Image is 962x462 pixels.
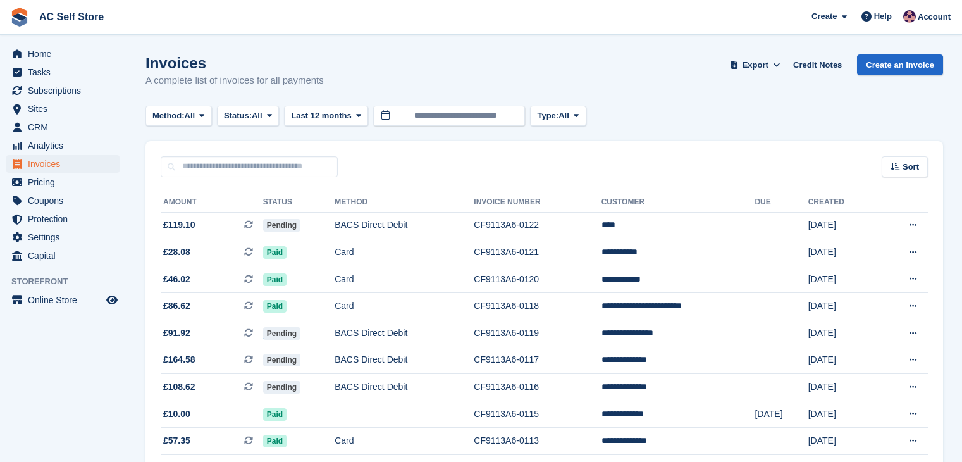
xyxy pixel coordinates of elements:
span: Paid [263,273,287,286]
a: menu [6,192,120,209]
span: CRM [28,118,104,136]
span: Pending [263,381,300,394]
a: menu [6,155,120,173]
a: menu [6,247,120,265]
td: [DATE] [808,266,877,293]
span: Subscriptions [28,82,104,99]
td: [DATE] [808,320,877,347]
th: Due [755,192,808,213]
span: Pending [263,219,300,232]
a: Credit Notes [788,54,847,75]
span: Pending [263,354,300,366]
span: Create [811,10,837,23]
td: CF9113A6-0117 [474,347,601,374]
span: All [558,109,569,122]
a: menu [6,137,120,154]
span: £46.02 [163,273,190,286]
span: £28.08 [163,246,190,259]
span: £108.62 [163,380,195,394]
button: Type: All [530,106,586,127]
span: Settings [28,228,104,246]
span: Home [28,45,104,63]
a: Create an Invoice [857,54,943,75]
span: £91.92 [163,327,190,340]
span: Sites [28,100,104,118]
img: stora-icon-8386f47178a22dfd0bd8f6a31ec36ba5ce8667c1dd55bd0f319d3a0aa187defe.svg [10,8,29,27]
span: Sort [903,161,919,173]
span: Pending [263,327,300,340]
span: Tasks [28,63,104,81]
td: [DATE] [808,212,877,239]
span: Paid [263,435,287,447]
th: Method [335,192,474,213]
button: Method: All [145,106,212,127]
td: CF9113A6-0122 [474,212,601,239]
td: BACS Direct Debit [335,347,474,374]
td: CF9113A6-0119 [474,320,601,347]
a: Preview store [104,292,120,308]
span: Last 12 months [291,109,351,122]
span: Paid [263,246,287,259]
td: CF9113A6-0113 [474,428,601,455]
td: [DATE] [808,347,877,374]
td: CF9113A6-0116 [474,374,601,401]
a: menu [6,82,120,99]
a: menu [6,63,120,81]
span: Export [743,59,768,72]
td: Card [335,428,474,455]
span: Method: [152,109,185,122]
span: Protection [28,210,104,228]
td: Card [335,293,474,320]
td: CF9113A6-0118 [474,293,601,320]
span: Paid [263,300,287,313]
a: AC Self Store [34,6,109,27]
span: Storefront [11,275,126,288]
a: menu [6,118,120,136]
a: menu [6,228,120,246]
img: Ted Cox [903,10,916,23]
a: menu [6,210,120,228]
td: [DATE] [808,401,877,428]
span: All [252,109,262,122]
th: Amount [161,192,263,213]
span: Invoices [28,155,104,173]
span: Coupons [28,192,104,209]
a: menu [6,100,120,118]
td: Card [335,266,474,293]
a: menu [6,291,120,309]
button: Status: All [217,106,279,127]
button: Last 12 months [284,106,368,127]
td: CF9113A6-0121 [474,239,601,266]
td: [DATE] [808,374,877,401]
th: Customer [601,192,755,213]
td: [DATE] [808,428,877,455]
span: £10.00 [163,408,190,421]
td: CF9113A6-0120 [474,266,601,293]
td: BACS Direct Debit [335,320,474,347]
span: Type: [537,109,558,122]
span: Help [874,10,892,23]
td: BACS Direct Debit [335,374,474,401]
span: £57.35 [163,434,190,447]
span: £119.10 [163,218,195,232]
span: Account [918,11,951,23]
span: Status: [224,109,252,122]
th: Created [808,192,877,213]
span: Capital [28,247,104,265]
td: [DATE] [808,239,877,266]
td: Card [335,239,474,266]
p: A complete list of invoices for all payments [145,73,324,88]
span: Paid [263,408,287,421]
th: Status [263,192,335,213]
span: £164.58 [163,353,195,366]
th: Invoice Number [474,192,601,213]
span: Analytics [28,137,104,154]
span: Pricing [28,173,104,191]
td: BACS Direct Debit [335,212,474,239]
td: CF9113A6-0115 [474,401,601,428]
button: Export [727,54,783,75]
span: Online Store [28,291,104,309]
td: [DATE] [755,401,808,428]
a: menu [6,45,120,63]
h1: Invoices [145,54,324,72]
